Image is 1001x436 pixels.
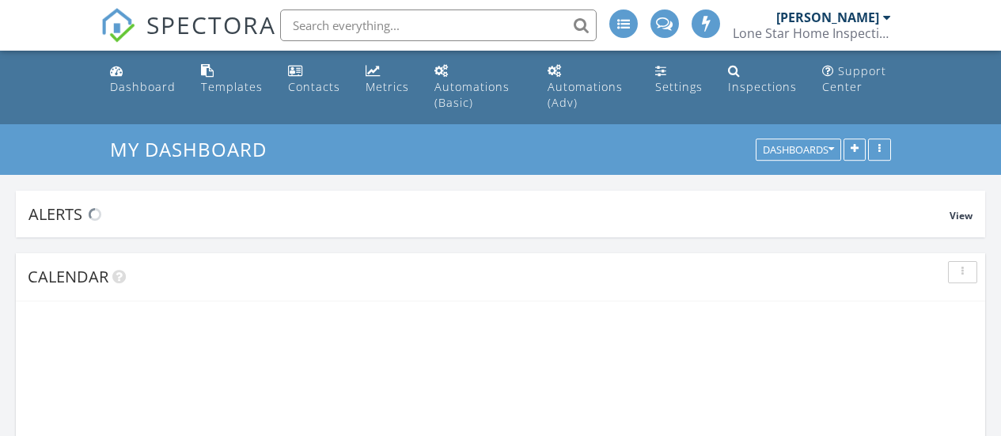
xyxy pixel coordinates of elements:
[649,57,709,102] a: Settings
[733,25,891,41] div: Lone Star Home Inspections PLLC
[434,79,510,110] div: Automations (Basic)
[359,57,415,102] a: Metrics
[776,9,879,25] div: [PERSON_NAME]
[950,209,973,222] span: View
[288,79,340,94] div: Contacts
[822,63,886,94] div: Support Center
[756,139,841,161] button: Dashboards
[728,79,797,94] div: Inspections
[548,79,623,110] div: Automations (Adv)
[722,57,803,102] a: Inspections
[366,79,409,94] div: Metrics
[816,57,898,102] a: Support Center
[100,21,276,55] a: SPECTORA
[104,57,182,102] a: Dashboard
[280,9,597,41] input: Search everything...
[282,57,347,102] a: Contacts
[763,145,834,156] div: Dashboards
[28,266,108,287] span: Calendar
[655,79,703,94] div: Settings
[110,79,176,94] div: Dashboard
[100,8,135,43] img: The Best Home Inspection Software - Spectora
[195,57,269,102] a: Templates
[146,8,276,41] span: SPECTORA
[28,203,950,225] div: Alerts
[428,57,529,118] a: Automations (Basic)
[110,136,280,162] a: My Dashboard
[201,79,263,94] div: Templates
[541,57,636,118] a: Automations (Advanced)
